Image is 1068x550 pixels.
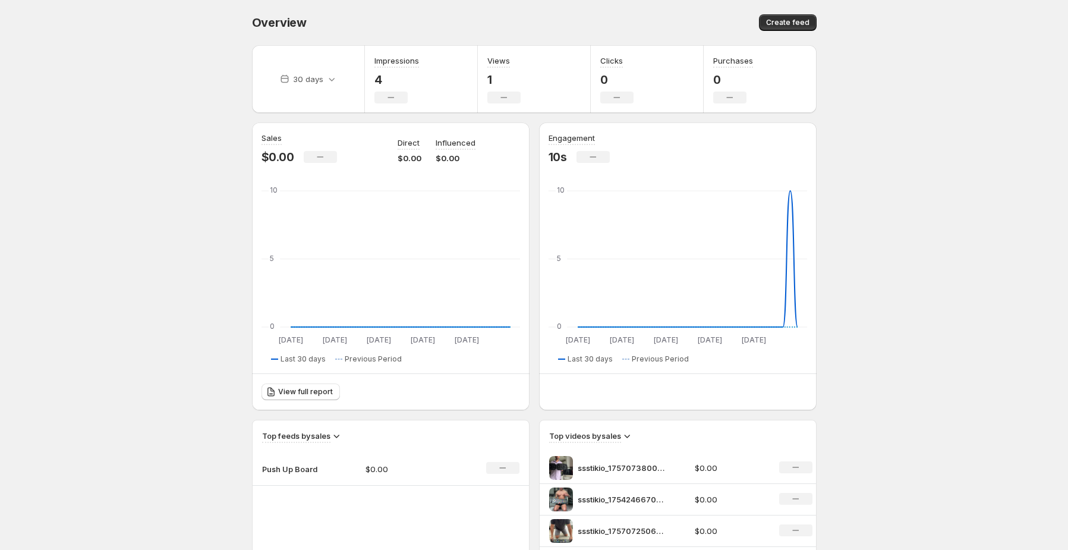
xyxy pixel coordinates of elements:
text: [DATE] [741,335,765,344]
text: [DATE] [322,335,346,344]
p: Push Up Board [262,463,322,475]
span: Overview [252,15,307,30]
p: $0.00 [436,152,475,164]
span: Last 30 days [281,354,326,364]
text: [DATE] [454,335,478,344]
button: Create feed [759,14,817,31]
span: Previous Period [632,354,689,364]
text: 5 [557,254,561,263]
a: View full report [262,384,340,400]
span: Previous Period [345,354,402,364]
p: 1 [487,73,521,87]
text: [DATE] [278,335,303,344]
p: Influenced [436,137,475,149]
text: [DATE] [410,335,434,344]
text: [DATE] [609,335,634,344]
h3: Views [487,55,510,67]
p: $0.00 [695,525,765,537]
span: View full report [278,387,333,397]
p: $0.00 [398,152,421,164]
h3: Top feeds by sales [262,430,330,442]
p: 10s [549,150,567,164]
text: 10 [557,186,565,194]
text: 0 [557,322,562,331]
img: ssstikio_1757073800225 [549,456,573,480]
span: Last 30 days [568,354,613,364]
p: ssstikio_1757073800225 [578,462,667,474]
h3: Clicks [600,55,623,67]
p: 30 days [293,73,323,85]
p: Direct [398,137,420,149]
text: 5 [270,254,274,263]
h3: Engagement [549,132,595,144]
p: $0.00 [366,463,450,475]
h3: Impressions [374,55,419,67]
h3: Sales [262,132,282,144]
span: Create feed [766,18,809,27]
img: ssstikio_1754246670678 [549,488,573,511]
h3: Purchases [713,55,753,67]
p: 0 [713,73,753,87]
p: $0.00 [695,462,765,474]
text: 10 [270,186,278,194]
p: 4 [374,73,419,87]
p: ssstikio_1754246670678 [578,494,667,505]
text: [DATE] [565,335,590,344]
text: [DATE] [366,335,390,344]
p: $0.00 [262,150,294,164]
p: $0.00 [695,494,765,505]
text: [DATE] [653,335,678,344]
text: [DATE] [697,335,722,344]
text: 0 [270,322,275,331]
img: ssstikio_1757072506356 [549,519,573,543]
h3: Top videos by sales [549,430,621,442]
p: ssstikio_1757072506356 [578,525,667,537]
p: 0 [600,73,634,87]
